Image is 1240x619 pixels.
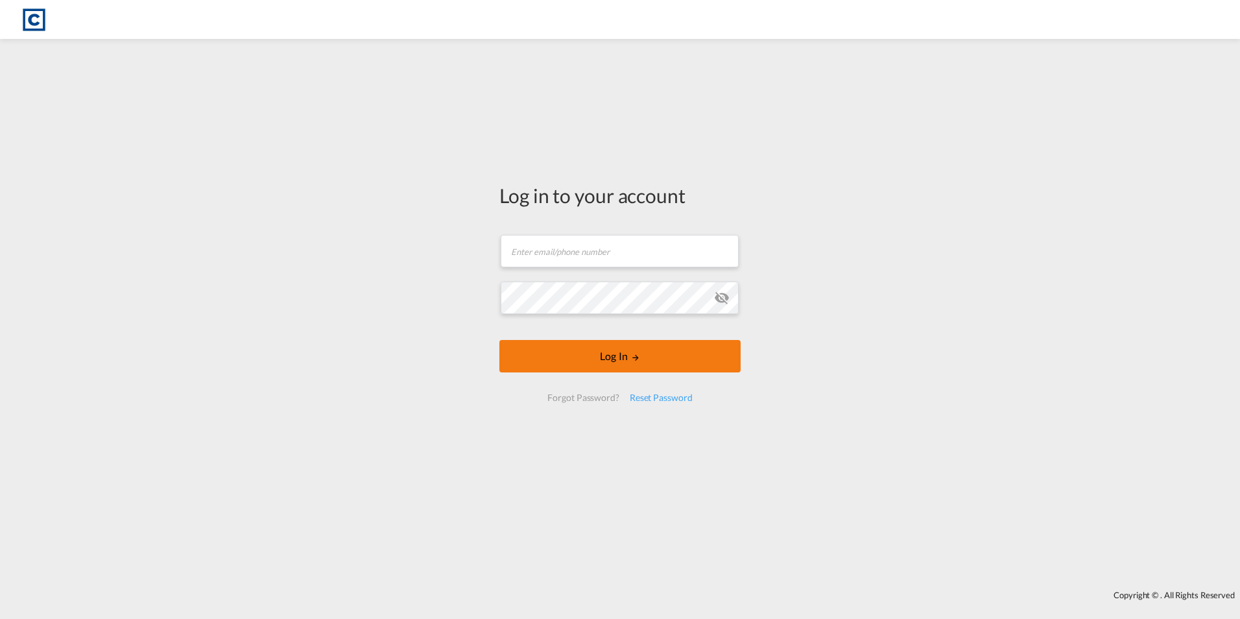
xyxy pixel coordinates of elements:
[501,235,739,267] input: Enter email/phone number
[542,386,624,409] div: Forgot Password?
[625,386,698,409] div: Reset Password
[499,182,741,209] div: Log in to your account
[499,340,741,372] button: LOGIN
[19,5,49,34] img: 1fdb9190129311efbfaf67cbb4249bed.jpeg
[714,290,730,306] md-icon: icon-eye-off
